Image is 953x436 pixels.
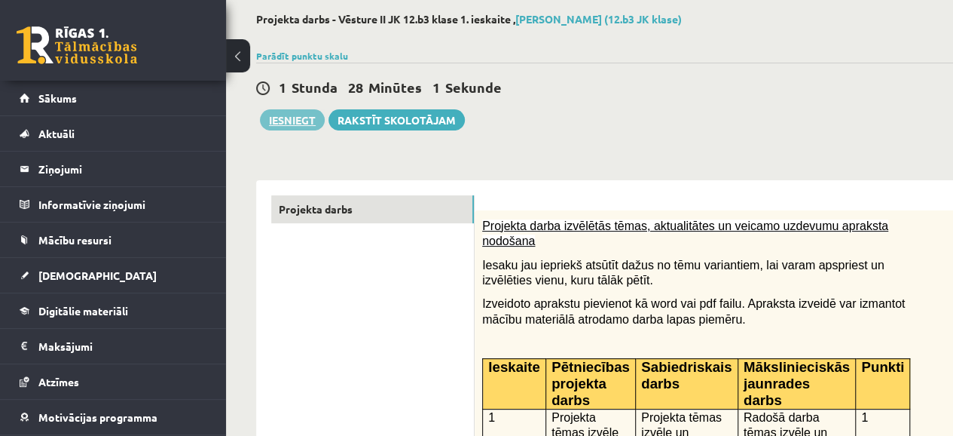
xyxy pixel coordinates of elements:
a: Maksājumi [20,329,207,364]
span: Sekunde [445,78,502,96]
a: Rīgas 1. Tālmācības vidusskola [17,26,137,64]
a: Atzīmes [20,364,207,399]
a: [DEMOGRAPHIC_DATA] [20,258,207,293]
span: Projekta darba izvēlētās tēmas, aktualitātes un veicamo uzdevumu apraksta nodošana [482,220,888,248]
span: Digitālie materiāli [38,304,128,318]
span: Atzīmes [38,375,79,388]
a: [PERSON_NAME] (12.b3 JK klase) [515,12,682,26]
span: Stunda [292,78,338,96]
span: 1 [279,78,286,96]
a: Motivācijas programma [20,400,207,434]
span: Ieskaite [488,359,539,375]
span: 1 [861,411,868,424]
a: Rakstīt skolotājam [328,109,465,130]
a: Sākums [20,81,207,115]
span: Punkti [861,359,904,375]
a: Parādīt punktu skalu [256,50,348,62]
button: Iesniegt [260,109,325,130]
a: Informatīvie ziņojumi [20,187,207,222]
span: 1 [488,411,495,424]
span: Motivācijas programma [38,410,157,424]
a: Aktuāli [20,116,207,151]
legend: Ziņojumi [38,152,207,186]
span: [DEMOGRAPHIC_DATA] [38,269,157,282]
span: Sabiedriskais darbs [641,359,732,391]
a: Mācību resursi [20,223,207,257]
span: Izveidoto aprakstu pievienot kā word vai pdf failu. Apraksta izveidē var izmantot mācību materiāl... [482,297,905,326]
span: Mākslinieciskās jaunrades darbs [744,359,850,408]
span: 1 [432,78,440,96]
span: Minūtes [368,78,422,96]
a: Ziņojumi [20,152,207,186]
span: Sākums [38,91,77,105]
span: Pētniecības projekta darbs [551,359,630,408]
span: Mācību resursi [38,233,111,247]
legend: Informatīvie ziņojumi [38,187,207,222]
a: Projekta darbs [271,195,474,223]
body: Bagātinātā teksta redaktors, wiswyg-editor-user-answer-47433870426940 [15,15,487,31]
span: Iesaku jau iepriekš atsūtīt dažus no tēmu variantiem, lai varam apspriest un izvēlēties vienu, ku... [482,259,884,287]
a: Digitālie materiāli [20,293,207,328]
legend: Maksājumi [38,329,207,364]
span: 28 [348,78,363,96]
span: Aktuāli [38,127,75,140]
